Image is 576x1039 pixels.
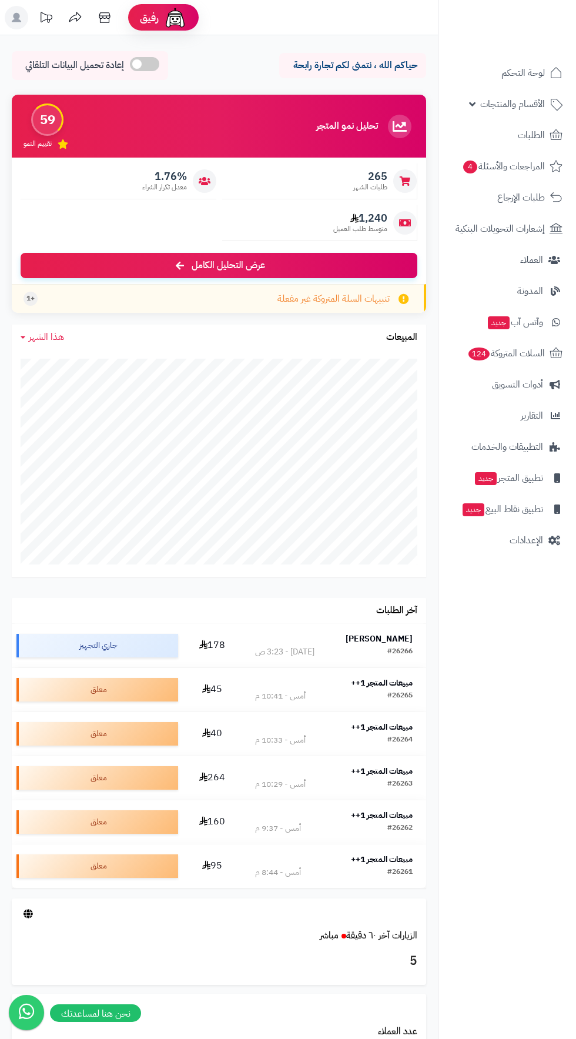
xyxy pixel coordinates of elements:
[463,503,484,516] span: جديد
[320,928,339,943] small: مباشر
[29,330,64,344] span: هذا الشهر
[386,332,417,343] h3: المبيعات
[16,678,178,701] div: معلق
[387,734,413,746] div: #26264
[192,259,265,272] span: عرض التحليل الكامل
[142,182,187,192] span: معدل تكرار الشراء
[517,283,543,299] span: المدونة
[183,800,241,844] td: 160
[140,11,159,25] span: رفيق
[446,59,569,87] a: لوحة التحكم
[496,30,565,55] img: logo-2.png
[255,646,314,658] div: [DATE] - 3:23 ص
[183,712,241,756] td: 40
[497,189,545,206] span: طلبات الإرجاع
[487,314,543,330] span: وآتس آب
[255,690,306,702] div: أمس - 10:41 م
[446,246,569,274] a: العملاء
[446,215,569,243] a: إشعارات التحويلات البنكية
[446,152,569,181] a: المراجعات والأسئلة4
[446,277,569,305] a: المدونة
[183,844,241,888] td: 95
[16,634,178,657] div: جاري التجهيز
[501,65,545,81] span: لوحة التحكم
[255,823,301,834] div: أمس - 9:37 م
[316,121,378,132] h3: تحليل نمو المتجر
[471,439,543,455] span: التطبيقات والخدمات
[492,376,543,393] span: أدوات التسويق
[387,867,413,878] div: #26261
[21,951,417,971] h3: 5
[142,170,187,183] span: 1.76%
[387,690,413,702] div: #26265
[277,292,390,306] span: تنبيهات السلة المتروكة غير مفعلة
[346,633,413,645] strong: [PERSON_NAME]
[446,370,569,399] a: أدوات التسويق
[351,809,413,821] strong: مبيعات المتجر 1++
[378,1024,417,1038] a: عدد العملاء
[351,721,413,733] strong: مبيعات المتجر 1++
[446,464,569,492] a: تطبيق المتجرجديد
[255,734,306,746] div: أمس - 10:33 م
[26,293,35,303] span: +1
[183,624,241,667] td: 178
[351,677,413,689] strong: مبيعات المتجر 1++
[480,96,545,112] span: الأقسام والمنتجات
[446,183,569,212] a: طلبات الإرجاع
[488,316,510,329] span: جديد
[446,526,569,554] a: الإعدادات
[288,59,417,72] p: حياكم الله ، نتمنى لكم تجارة رابحة
[446,402,569,430] a: التقارير
[463,161,477,173] span: 4
[520,252,543,268] span: العملاء
[353,182,387,192] span: طلبات الشهر
[446,339,569,368] a: السلات المتروكة124
[462,158,545,175] span: المراجعات والأسئلة
[183,668,241,711] td: 45
[255,867,301,878] div: أمس - 8:44 م
[446,308,569,336] a: وآتس آبجديد
[333,212,387,225] span: 1,240
[376,606,417,616] h3: آخر الطلبات
[456,221,545,237] span: إشعارات التحويلات البنكية
[333,224,387,234] span: متوسط طلب العميل
[21,253,417,278] a: عرض التحليل الكامل
[387,646,413,658] div: #26266
[353,170,387,183] span: 265
[351,853,413,866] strong: مبيعات المتجر 1++
[461,501,543,517] span: تطبيق نقاط البيع
[475,472,497,485] span: جديد
[387,779,413,790] div: #26263
[351,765,413,777] strong: مبيعات المتجر 1++
[183,756,241,800] td: 264
[25,59,124,72] span: إعادة تحميل البيانات التلقائي
[446,495,569,523] a: تطبيق نقاط البيعجديد
[521,407,543,424] span: التقارير
[468,348,490,360] span: 124
[474,470,543,486] span: تطبيق المتجر
[163,6,187,29] img: ai-face.png
[21,330,64,344] a: هذا الشهر
[320,928,417,943] a: الزيارات آخر ٦٠ دقيقةمباشر
[31,6,61,32] a: تحديثات المنصة
[16,722,178,746] div: معلق
[16,810,178,834] div: معلق
[16,854,178,878] div: معلق
[16,766,178,790] div: معلق
[387,823,413,834] div: #26262
[446,121,569,149] a: الطلبات
[255,779,306,790] div: أمس - 10:29 م
[510,532,543,549] span: الإعدادات
[467,345,545,362] span: السلات المتروكة
[24,139,52,149] span: تقييم النمو
[446,433,569,461] a: التطبيقات والخدمات
[518,127,545,143] span: الطلبات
